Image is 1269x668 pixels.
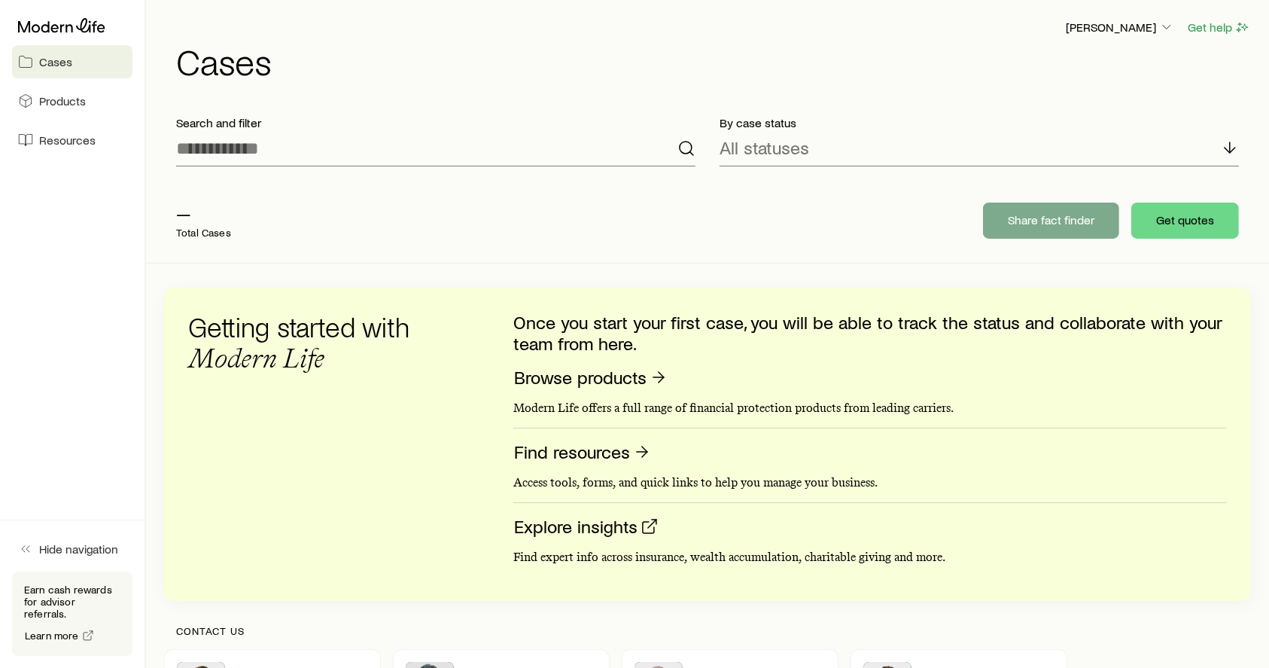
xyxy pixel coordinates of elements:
a: Browse products [513,366,668,389]
button: [PERSON_NAME] [1065,19,1175,37]
span: Learn more [25,630,79,641]
div: Earn cash rewards for advisor referrals.Learn more [12,572,132,656]
p: Access tools, forms, and quick links to help you manage your business. [513,475,1227,490]
p: — [176,203,231,224]
a: Cases [12,45,132,78]
p: Find expert info across insurance, wealth accumulation, charitable giving and more. [513,550,1227,565]
p: Search and filter [176,115,695,130]
p: Share fact finder [1008,212,1094,227]
p: Total Cases [176,227,231,239]
p: All statuses [720,137,809,158]
button: Get help [1187,19,1251,36]
a: Find resources [513,441,652,464]
button: Get quotes [1131,203,1239,239]
button: Share fact finder [983,203,1119,239]
button: Hide navigation [12,532,132,566]
a: Products [12,84,132,117]
span: Products [39,93,86,108]
p: Modern Life offers a full range of financial protection products from leading carriers. [513,401,1227,416]
p: Once you start your first case, you will be able to track the status and collaborate with your te... [513,312,1227,354]
span: Cases [39,54,72,69]
span: Hide navigation [39,541,118,557]
p: Earn cash rewards for advisor referrals. [24,584,120,620]
span: Modern Life [188,342,324,374]
p: [PERSON_NAME] [1066,20,1174,35]
a: Explore insights [513,515,659,538]
a: Resources [12,124,132,157]
h3: Getting started with [188,312,429,374]
h1: Cases [176,43,1251,79]
p: By case status [720,115,1239,130]
span: Resources [39,133,96,148]
p: Contact us [176,625,1239,637]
